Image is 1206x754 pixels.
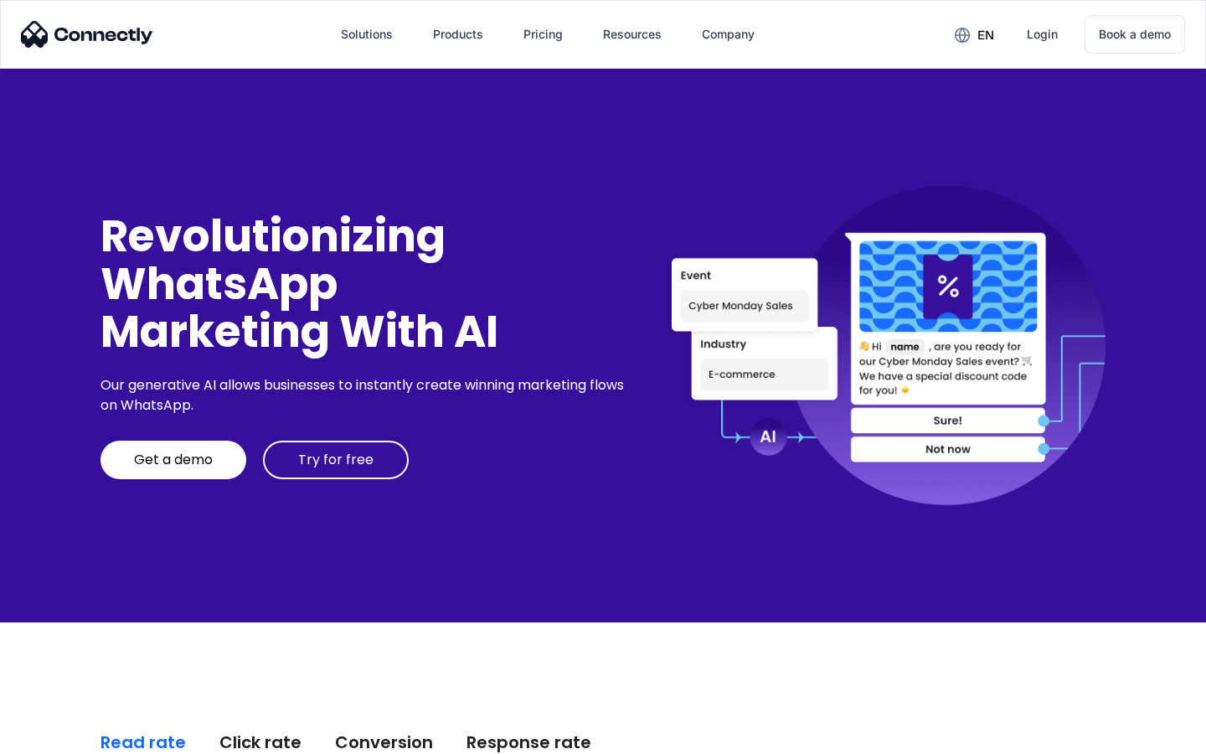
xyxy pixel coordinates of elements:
div: Get a demo [134,452,213,468]
a: Get a demo [100,441,246,479]
div: Our generative AI allows businesses to instantly create winning marketing flows on WhatsApp. [100,375,630,416]
div: Pricing [523,23,563,46]
div: en [977,23,994,47]
div: Resources [603,23,662,46]
div: Login [1027,23,1058,46]
div: Solutions [341,23,393,46]
div: Read rate [100,731,186,754]
ul: Language list [33,725,100,748]
div: Company [702,23,755,46]
div: Products [433,23,483,46]
div: Conversion [335,731,433,754]
a: Book a demo [1085,15,1185,54]
div: Revolutionizing WhatsApp Marketing With AI [100,212,630,356]
div: Click rate [219,731,301,754]
aside: Language selected: English [17,725,100,748]
a: Login [1013,14,1071,54]
img: Connectly Logo [21,21,153,48]
a: Pricing [510,14,576,54]
div: Response rate [466,731,591,754]
div: Try for free [298,452,374,468]
a: Try for free [263,441,409,479]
